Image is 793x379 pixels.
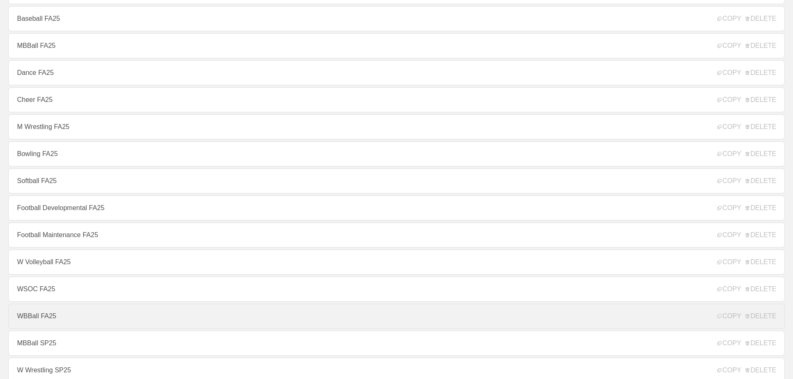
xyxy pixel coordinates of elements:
a: WSOC FA25 [8,277,785,302]
a: MBBall SP25 [8,331,785,356]
a: Baseball FA25 [8,6,785,31]
span: DELETE [746,177,776,185]
span: DELETE [746,123,776,131]
span: COPY [717,15,741,22]
span: DELETE [746,69,776,77]
span: DELETE [746,204,776,212]
span: DELETE [746,150,776,158]
span: COPY [717,285,741,293]
span: COPY [717,312,741,320]
iframe: Chat Widget [751,339,793,379]
a: Football Maintenance FA25 [8,223,785,248]
a: WBBall FA25 [8,304,785,329]
span: DELETE [746,285,776,293]
span: DELETE [746,231,776,239]
span: DELETE [746,258,776,266]
span: DELETE [746,42,776,50]
span: COPY [717,96,741,104]
span: DELETE [746,15,776,22]
span: COPY [717,69,741,77]
span: COPY [717,339,741,347]
a: Cheer FA25 [8,87,785,112]
span: DELETE [746,96,776,104]
span: COPY [717,367,741,374]
span: COPY [717,177,741,185]
span: DELETE [746,312,776,320]
a: MBBall FA25 [8,33,785,58]
a: W Volleyball FA25 [8,250,785,275]
span: COPY [717,231,741,239]
a: M Wrestling FA25 [8,114,785,139]
a: Softball FA25 [8,168,785,193]
a: Bowling FA25 [8,141,785,166]
span: COPY [717,204,741,212]
span: COPY [717,150,741,158]
a: Dance FA25 [8,60,785,85]
span: COPY [717,258,741,266]
span: DELETE [746,367,776,374]
span: COPY [717,123,741,131]
span: DELETE [746,339,776,347]
span: COPY [717,42,741,50]
a: Football Developmental FA25 [8,196,785,220]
